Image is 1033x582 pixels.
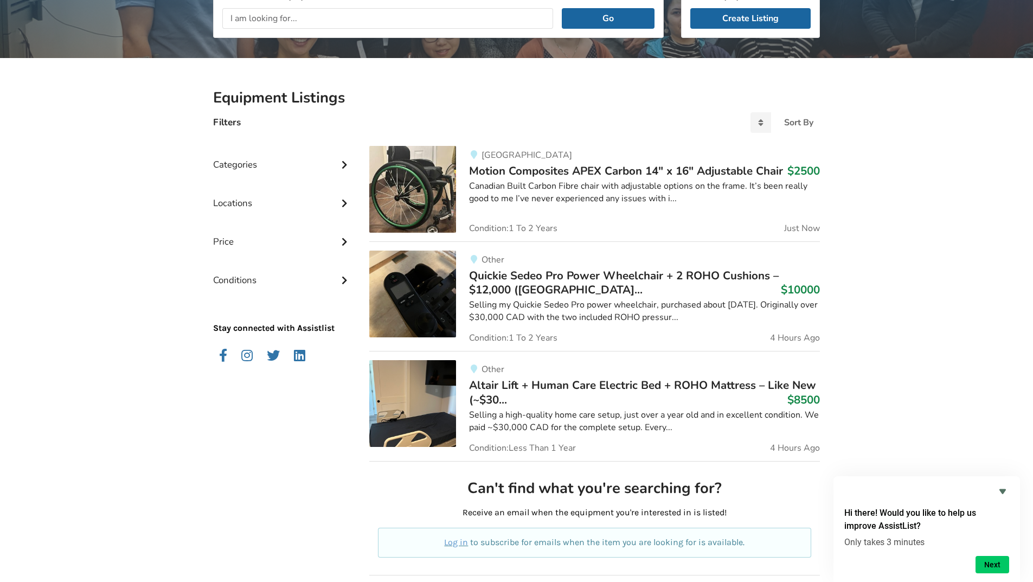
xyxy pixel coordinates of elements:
[469,224,557,233] span: Condition: 1 To 2 Years
[469,444,576,452] span: Condition: Less Than 1 Year
[482,149,572,161] span: [GEOGRAPHIC_DATA]
[784,118,813,127] div: Sort By
[482,254,504,266] span: Other
[562,8,655,29] button: Go
[469,334,557,342] span: Condition: 1 To 2 Years
[369,251,456,337] img: mobility-quickie sedeo pro power wheelchair + 2 roho cushions – $12,000 (port alberni, bc)
[378,479,811,498] h2: Can't find what you're searching for?
[213,214,352,253] div: Price
[369,241,820,351] a: mobility-quickie sedeo pro power wheelchair + 2 roho cushions – $12,000 (port alberni, bc)OtherQu...
[770,334,820,342] span: 4 Hours Ago
[213,137,352,176] div: Categories
[213,253,352,291] div: Conditions
[784,224,820,233] span: Just Now
[787,393,820,407] h3: $8500
[469,378,816,407] span: Altair Lift + Human Care Electric Bed + ROHO Mattress – Like New (~$30...
[844,507,1009,533] h2: Hi there! Would you like to help us improve AssistList?
[469,409,820,434] div: Selling a high-quality home care setup, just over a year old and in excellent condition. We paid ...
[369,146,456,233] img: mobility-motion composites apex carbon 14″ x 16″ adjustable chair
[469,268,779,297] span: Quickie Sedeo Pro Power Wheelchair + 2 ROHO Cushions – $12,000 ([GEOGRAPHIC_DATA]...
[444,537,468,547] a: Log in
[222,8,553,29] input: I am looking for...
[770,444,820,452] span: 4 Hours Ago
[844,485,1009,573] div: Hi there! Would you like to help us improve AssistList?
[690,8,811,29] a: Create Listing
[369,360,456,447] img: bedroom equipment-altair lift + human care electric bed + roho mattress – like new (~$30k paid) –...
[482,363,504,375] span: Other
[369,146,820,241] a: mobility-motion composites apex carbon 14″ x 16″ adjustable chair[GEOGRAPHIC_DATA]Motion Composit...
[378,507,811,519] p: Receive an email when the equipment you're interested in is listed!
[996,485,1009,498] button: Hide survey
[469,163,783,178] span: Motion Composites APEX Carbon 14″ x 16″ Adjustable Chair
[213,116,241,129] h4: Filters
[469,180,820,205] div: Canadian Built Carbon Fibre chair with adjustable options on the frame. It’s been really good to ...
[976,556,1009,573] button: Next question
[781,283,820,297] h3: $10000
[469,299,820,324] div: Selling my Quickie Sedeo Pro power wheelchair, purchased about [DATE]. Originally over $30,000 CA...
[213,88,820,107] h2: Equipment Listings
[391,536,798,549] p: to subscribe for emails when the item you are looking for is available.
[213,292,352,335] p: Stay connected with Assistlist
[787,164,820,178] h3: $2500
[844,537,1009,547] p: Only takes 3 minutes
[369,351,820,461] a: bedroom equipment-altair lift + human care electric bed + roho mattress – like new (~$30k paid) –...
[213,176,352,214] div: Locations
